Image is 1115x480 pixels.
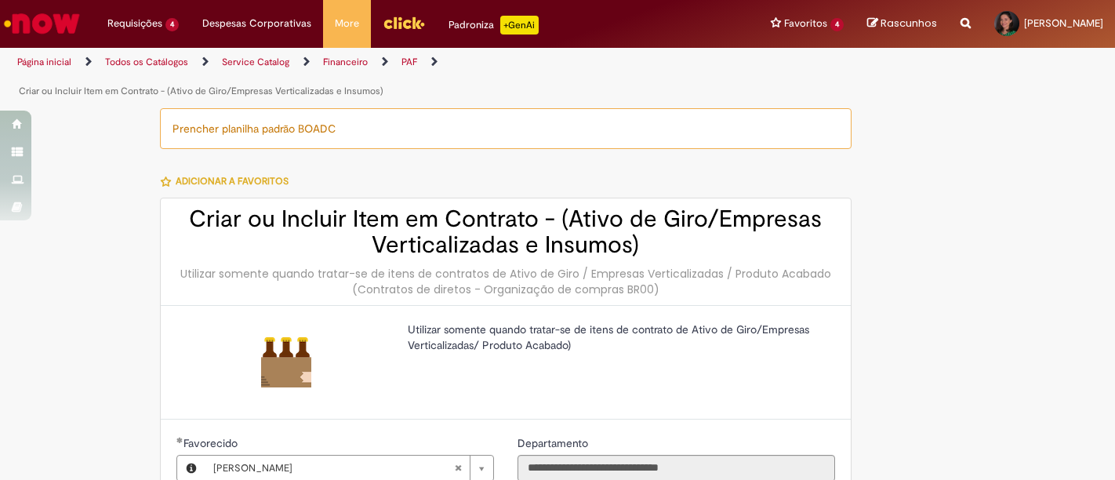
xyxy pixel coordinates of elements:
[12,48,732,106] ul: Trilhas de página
[408,322,823,353] p: Utilizar somente quando tratar-se de itens de contrato de Ativo de Giro/Empresas Verticalizadas/ ...
[881,16,937,31] span: Rascunhos
[867,16,937,31] a: Rascunhos
[160,108,852,149] div: Prencher planilha padrão BOADC
[323,56,368,68] a: Financeiro
[176,266,835,297] div: Utilizar somente quando tratar-se de itens de contratos de Ativo de Giro / Empresas Verticalizada...
[449,16,539,35] div: Padroniza
[202,16,311,31] span: Despesas Corporativas
[500,16,539,35] p: +GenAi
[261,337,311,387] img: Criar ou Incluir Item em Contrato - (Ativo de Giro/Empresas Verticalizadas e Insumos)
[518,436,591,450] span: Somente leitura - Departamento
[165,18,179,31] span: 4
[335,16,359,31] span: More
[160,165,297,198] button: Adicionar a Favoritos
[107,16,162,31] span: Requisições
[383,11,425,35] img: click_logo_yellow_360x200.png
[1024,16,1103,30] span: [PERSON_NAME]
[19,85,383,97] a: Criar ou Incluir Item em Contrato - (Ativo de Giro/Empresas Verticalizadas e Insumos)
[401,56,417,68] a: PAF
[518,435,591,451] label: Somente leitura - Departamento
[830,18,844,31] span: 4
[222,56,289,68] a: Service Catalog
[176,175,289,187] span: Adicionar a Favoritos
[784,16,827,31] span: Favoritos
[105,56,188,68] a: Todos os Catálogos
[176,206,835,258] h2: Criar ou Incluir Item em Contrato - (Ativo de Giro/Empresas Verticalizadas e Insumos)
[2,8,82,39] img: ServiceNow
[17,56,71,68] a: Página inicial
[176,437,183,443] span: Obrigatório Preenchido
[183,436,241,450] span: Necessários - Favorecido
